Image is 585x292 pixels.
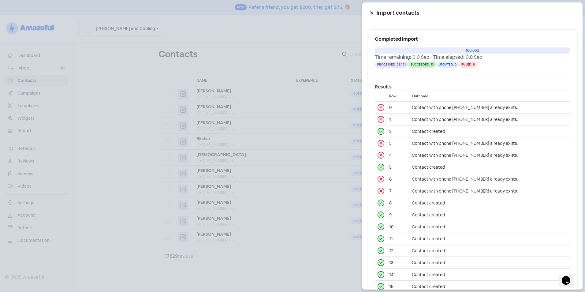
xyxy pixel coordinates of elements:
[387,102,409,114] td: 0
[409,137,570,149] td: Contact with phone [PHONE_NUMBER] already exists.
[409,185,570,197] td: Contact with phone [PHONE_NUMBER] already exists.
[409,114,570,125] td: Contact with phone [PHONE_NUMBER] already exists.
[409,91,570,102] th: Outcome
[409,245,570,257] td: Contact created
[409,161,570,173] td: Contact created
[387,137,409,149] td: 3
[375,36,418,42] span: Completed import
[409,149,570,161] td: Contact with phone [PHONE_NUMBER] already exists.
[408,62,436,68] span: Succeeded: 13
[375,54,570,61] div: Time remaining: 0.0 Sec | Time elapsed: 0.8 Sec
[375,47,570,54] div: 100.00%
[387,257,409,269] td: 13
[387,185,409,197] td: 7
[387,161,409,173] td: 5
[409,257,570,269] td: Contact created
[409,173,570,185] td: Contact with phone [PHONE_NUMBER] already exists.
[459,62,477,68] span: Failed: 8
[387,197,409,209] td: 8
[387,245,409,257] td: 12
[387,125,409,137] td: 2
[409,233,570,245] td: Contact created
[409,125,570,137] td: Contact created
[387,209,409,221] td: 9
[387,114,409,125] td: 1
[409,209,570,221] td: Contact created
[387,173,409,185] td: 6
[387,91,409,102] th: Row
[409,197,570,209] td: Contact created
[387,221,409,233] td: 10
[436,62,459,68] span: Updated: 0
[409,102,570,114] td: Contact with phone [PHONE_NUMBER] already exists.
[375,62,408,68] span: Processed: 21 / 21
[375,84,392,90] b: Results
[559,268,579,286] iframe: chat widget
[409,269,570,281] td: Contact created
[387,149,409,161] td: 4
[387,269,409,281] td: 14
[387,233,409,245] td: 11
[409,221,570,233] td: Contact created
[376,8,578,17] h5: Import contacts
